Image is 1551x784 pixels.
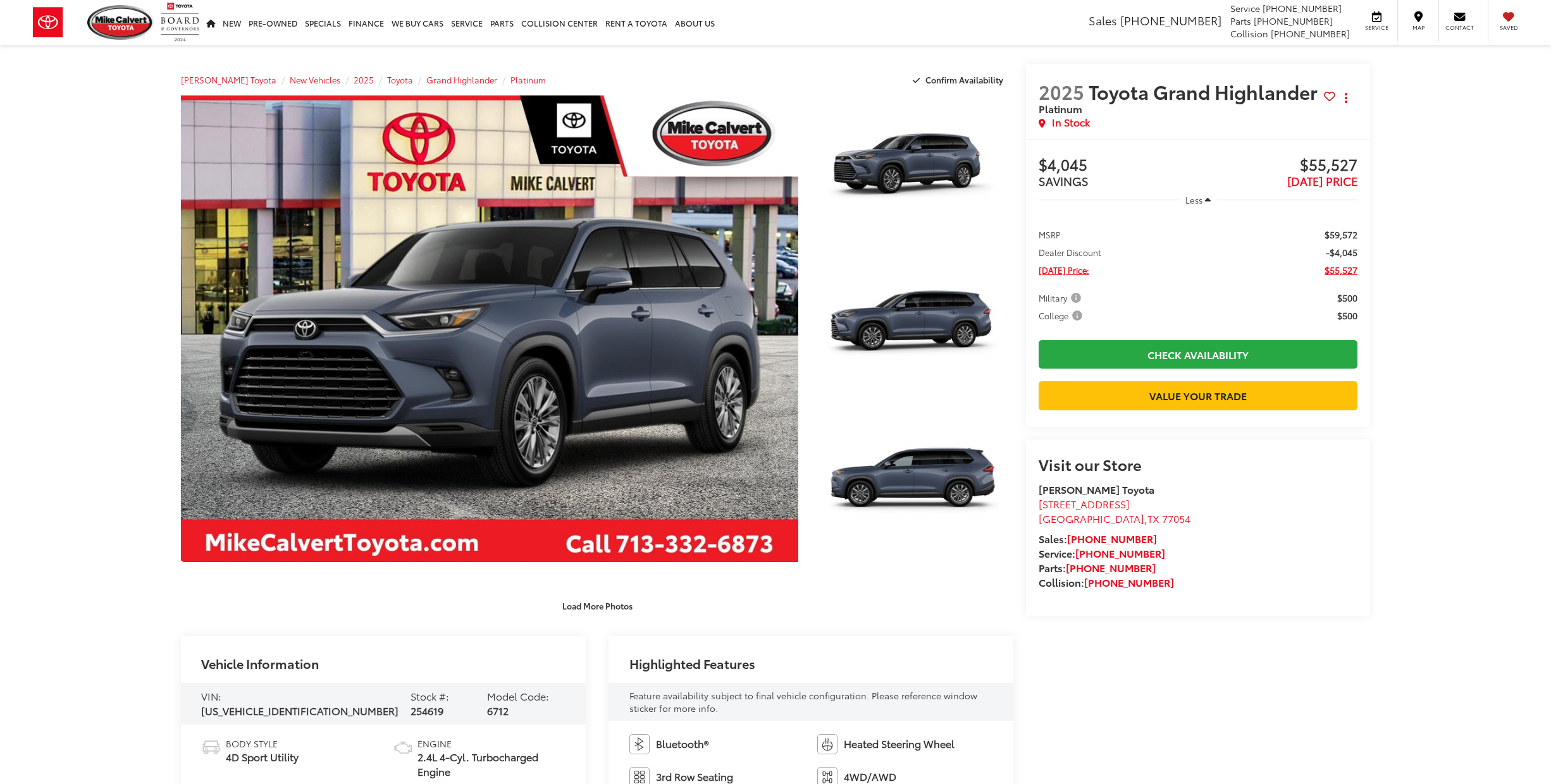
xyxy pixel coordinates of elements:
[810,252,1015,406] img: 2025 Toyota Grand Highlander Platinum
[1185,194,1202,205] span: Less
[1039,381,1357,410] a: Value Your Trade
[1337,291,1357,304] span: $500
[1039,291,1085,304] button: Military
[487,689,549,703] span: Model Code:
[1039,511,1144,525] span: [GEOGRAPHIC_DATA]
[1179,188,1217,211] button: Less
[812,95,1013,247] a: Expand Photo 1
[417,737,565,750] span: Engine
[1089,78,1322,105] span: Toyota Grand Highlander
[1363,23,1391,32] span: Service
[1404,23,1432,32] span: Map
[810,410,1015,564] img: 2025 Toyota Grand Highlander Platinum
[1287,173,1357,189] span: [DATE] PRICE
[417,750,565,779] span: 2.4L 4-Cyl. Turbocharged Engine
[1254,15,1333,27] span: [PHONE_NUMBER]
[1052,115,1090,130] span: In Stock
[290,74,340,85] a: New Vehicles
[812,254,1013,405] a: Expand Photo 2
[87,5,154,40] img: Mike Calvert Toyota
[1271,27,1350,40] span: [PHONE_NUMBER]
[1039,340,1357,369] a: Check Availability
[510,74,546,85] a: Platinum
[201,689,221,703] span: VIN:
[1039,456,1357,472] h2: Visit our Store
[1039,246,1101,259] span: Dealer Discount
[656,737,708,751] span: Bluetooth®
[354,74,374,85] a: 2025
[1039,173,1089,189] span: SAVINGS
[1445,23,1474,32] span: Contact
[1230,2,1260,15] span: Service
[1345,93,1347,103] span: dropdown dots
[1147,511,1159,525] span: TX
[1039,575,1174,589] strong: Collision:
[844,769,896,784] span: 4WD/AWD
[1039,560,1156,575] strong: Parts:
[1162,511,1190,525] span: 77054
[1198,156,1357,175] span: $55,527
[812,412,1013,563] a: Expand Photo 3
[181,74,276,85] a: [PERSON_NAME] Toyota
[656,769,733,784] span: 3rd Row Seating
[1039,101,1082,116] span: Platinum
[1325,228,1357,241] span: $59,572
[1335,87,1357,109] button: Actions
[1039,482,1154,496] strong: [PERSON_NAME] Toyota
[1075,546,1165,560] a: [PHONE_NUMBER]
[1325,264,1357,276] span: $55,527
[817,734,837,754] img: Heated Steering Wheel
[844,737,955,751] span: Heated Steering Wheel
[1495,23,1523,32] span: Saved
[629,734,650,754] img: Bluetooth®
[1039,511,1190,525] span: ,
[1039,546,1165,560] strong: Service:
[1039,309,1087,322] button: College
[226,750,299,764] span: 4D Sport Utility
[426,74,497,85] a: Grand Highlander
[1120,12,1221,28] span: [PHONE_NUMBER]
[629,689,977,714] span: Feature availability subject to final vehicle configuration. Please reference window sticker for ...
[411,703,443,718] span: 254619
[906,69,1014,91] button: Confirm Availability
[411,689,449,703] span: Stock #:
[1230,27,1268,40] span: Collision
[1039,264,1089,276] span: [DATE] Price:
[1039,156,1198,175] span: $4,045
[201,656,319,670] h2: Vehicle Information
[1067,531,1157,546] a: [PHONE_NUMBER]
[1039,309,1085,322] span: College
[387,74,413,85] a: Toyota
[1326,246,1357,259] span: -$4,045
[1039,496,1130,511] span: [STREET_ADDRESS]
[1039,496,1190,525] a: [STREET_ADDRESS] [GEOGRAPHIC_DATA],TX 77054
[1263,2,1342,15] span: [PHONE_NUMBER]
[925,74,1003,85] span: Confirm Availability
[553,594,641,616] button: Load More Photos
[1039,78,1084,105] span: 2025
[226,737,299,750] span: Body Style
[1039,291,1084,304] span: Military
[487,703,509,718] span: 6712
[1337,309,1357,322] span: $500
[201,703,399,718] span: [US_VEHICLE_IDENTIFICATION_NUMBER]
[181,95,798,562] a: Expand Photo 0
[629,656,755,670] h2: Highlighted Features
[1084,575,1174,589] a: [PHONE_NUMBER]
[1066,560,1156,575] a: [PHONE_NUMBER]
[1230,15,1251,27] span: Parts
[1039,228,1063,241] span: MSRP:
[1039,531,1157,546] strong: Sales:
[175,93,804,565] img: 2025 Toyota Grand Highlander Platinum
[1089,12,1117,28] span: Sales
[810,94,1015,248] img: 2025 Toyota Grand Highlander Platinum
